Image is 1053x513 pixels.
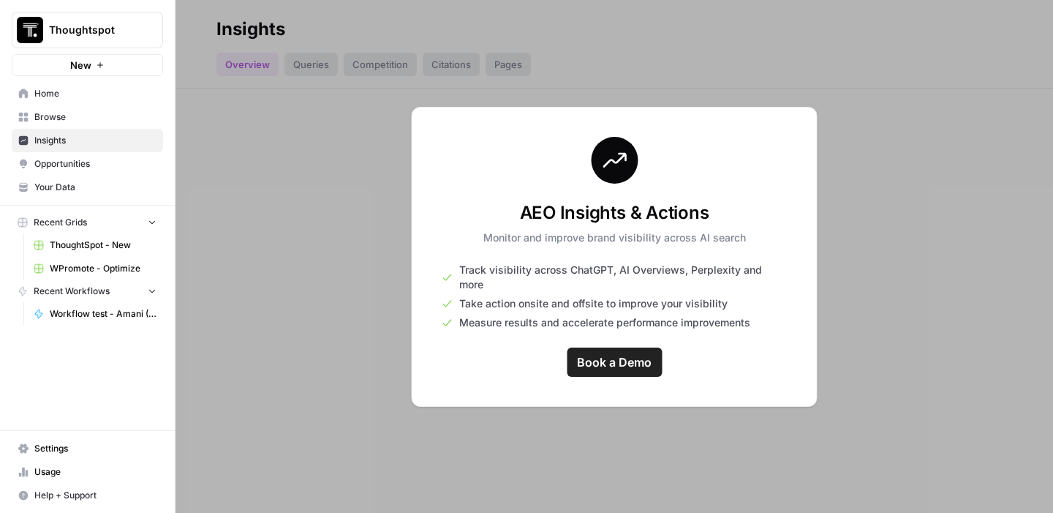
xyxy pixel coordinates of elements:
[50,307,156,321] span: Workflow test - Amani (Intelligent Insights)
[34,465,156,479] span: Usage
[34,489,156,502] span: Help + Support
[483,231,746,245] p: Monitor and improve brand visibility across AI search
[49,23,137,37] span: Thoughtspot
[459,315,750,330] span: Measure results and accelerate performance improvements
[27,233,163,257] a: ThoughtSpot - New
[12,105,163,129] a: Browse
[12,437,163,460] a: Settings
[34,181,156,194] span: Your Data
[12,152,163,176] a: Opportunities
[12,54,163,76] button: New
[12,12,163,48] button: Workspace: Thoughtspot
[34,285,110,298] span: Recent Workflows
[50,262,156,275] span: WPromote - Optimize
[12,211,163,233] button: Recent Grids
[12,460,163,484] a: Usage
[12,82,163,105] a: Home
[34,216,87,229] span: Recent Grids
[567,348,662,377] a: Book a Demo
[34,111,156,124] span: Browse
[34,442,156,455] span: Settings
[483,201,746,225] h3: AEO Insights & Actions
[34,157,156,171] span: Opportunities
[459,296,728,311] span: Take action onsite and offsite to improve your visibility
[17,17,43,43] img: Thoughtspot Logo
[459,263,788,292] span: Track visibility across ChatGPT, AI Overviews, Perplexity and more
[34,87,156,100] span: Home
[27,257,163,280] a: WPromote - Optimize
[12,176,163,199] a: Your Data
[12,484,163,507] button: Help + Support
[50,239,156,252] span: ThoughtSpot - New
[577,353,652,371] span: Book a Demo
[70,58,91,72] span: New
[12,280,163,302] button: Recent Workflows
[27,302,163,326] a: Workflow test - Amani (Intelligent Insights)
[12,129,163,152] a: Insights
[34,134,156,147] span: Insights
